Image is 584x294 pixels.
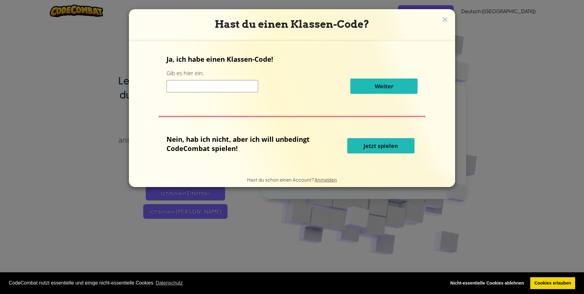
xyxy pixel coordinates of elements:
p: Ja, ich habe einen Klassen-Code! [166,54,418,64]
a: allow cookies [530,277,575,289]
span: Hast du schon einen Account? [247,177,315,182]
a: Anmelden [315,177,337,182]
span: Jetzt spielen [363,142,398,149]
button: Weiter [350,79,418,94]
span: Weiter [375,83,393,90]
button: Jetzt spielen [347,138,414,153]
img: close icon [441,15,449,24]
a: deny cookies [446,277,528,289]
span: CodeCombat nutzt essentielle und einige nicht-essentielle Cookies. [9,278,441,288]
label: Gib es hier ein: [166,69,204,77]
a: learn more about cookies [155,278,184,288]
span: Hast du einen Klassen-Code? [215,18,369,30]
p: Nein, hab ich nicht, aber ich will unbedingt CodeCombat spielen! [166,134,314,153]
